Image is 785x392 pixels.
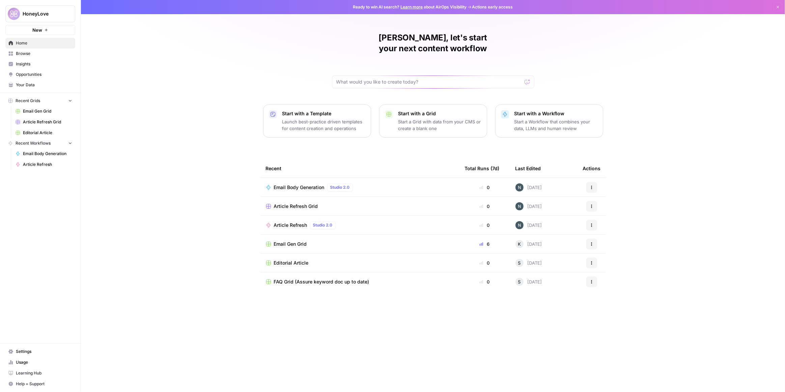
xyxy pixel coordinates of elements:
[12,148,75,159] a: Email Body Generation
[16,370,72,376] span: Learning Hub
[282,110,365,117] p: Start with a Template
[16,359,72,365] span: Usage
[16,71,72,78] span: Opportunities
[274,184,325,191] span: Email Body Generation
[263,104,371,138] button: Start with a TemplateLaunch best-practice driven templates for content creation and operations
[5,357,75,368] a: Usage
[515,221,542,229] div: [DATE]
[16,98,40,104] span: Recent Grids
[12,117,75,127] a: Article Refresh Grid
[515,278,542,286] div: [DATE]
[23,161,72,168] span: Article Refresh
[465,203,505,210] div: 0
[274,241,307,247] span: Email Gen Grid
[5,346,75,357] a: Settings
[5,48,75,59] a: Browse
[5,379,75,389] button: Help + Support
[515,240,542,248] div: [DATE]
[266,203,454,210] a: Article Refresh Grid
[8,8,20,20] img: HoneyLove Logo
[515,202,542,210] div: [DATE]
[5,25,75,35] button: New
[5,69,75,80] a: Opportunities
[23,108,72,114] span: Email Gen Grid
[5,38,75,49] a: Home
[274,260,309,266] span: Editorial Article
[495,104,603,138] button: Start with a WorkflowStart a Workflow that combines your data, LLMs and human review
[518,278,521,285] span: S
[16,61,72,67] span: Insights
[336,79,522,85] input: What would you like to create today?
[515,183,524,191] img: mfx9qxiwvwbk9y2m949wqpoopau8
[23,151,72,157] span: Email Body Generation
[398,118,481,132] p: Start a Grid with data from your CMS or create a blank one
[465,184,505,191] div: 0
[23,119,72,125] span: Article Refresh Grid
[266,221,454,229] a: Article RefreshStudio 2.0
[274,222,307,229] span: Article Refresh
[313,222,333,228] span: Studio 2.0
[16,349,72,355] span: Settings
[23,130,72,136] span: Editorial Article
[330,184,350,190] span: Studio 2.0
[274,203,318,210] span: Article Refresh Grid
[518,241,521,247] span: K
[515,183,542,191] div: [DATE]
[16,40,72,46] span: Home
[515,221,524,229] img: mfx9qxiwvwbk9y2m949wqpoopau8
[398,110,481,117] p: Start with a Grid
[515,259,542,267] div: [DATE]
[465,159,500,178] div: Total Runs (7d)
[5,59,75,69] a: Insights
[12,159,75,170] a: Article Refresh
[266,241,454,247] a: Email Gen Grid
[266,183,454,191] a: Email Body GenerationStudio 2.0
[401,4,423,9] a: Learn more
[515,159,541,178] div: Last Edited
[16,381,72,387] span: Help + Support
[465,278,505,285] div: 0
[514,118,597,132] p: Start a Workflow that combines your data, LLMs and human review
[583,159,601,178] div: Actions
[12,106,75,117] a: Email Gen Grid
[518,260,521,266] span: S
[472,4,513,10] span: Actions early access
[353,4,467,10] span: Ready to win AI search? about AirOps Visibility
[332,32,534,54] h1: [PERSON_NAME], let's start your next content workflow
[266,260,454,266] a: Editorial Article
[16,82,72,88] span: Your Data
[515,202,524,210] img: mfx9qxiwvwbk9y2m949wqpoopau8
[379,104,487,138] button: Start with a GridStart a Grid with data from your CMS or create a blank one
[16,140,51,146] span: Recent Workflows
[5,5,75,22] button: Workspace: HoneyLove
[465,241,505,247] div: 6
[5,96,75,106] button: Recent Grids
[266,159,454,178] div: Recent
[465,222,505,229] div: 0
[5,138,75,148] button: Recent Workflows
[465,260,505,266] div: 0
[12,127,75,138] a: Editorial Article
[32,27,42,33] span: New
[5,80,75,90] a: Your Data
[274,278,369,285] span: FAQ Grid (Assure keyword doc up to date)
[282,118,365,132] p: Launch best-practice driven templates for content creation and operations
[5,368,75,379] a: Learning Hub
[514,110,597,117] p: Start with a Workflow
[16,51,72,57] span: Browse
[23,10,63,17] span: HoneyLove
[266,278,454,285] a: FAQ Grid (Assure keyword doc up to date)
